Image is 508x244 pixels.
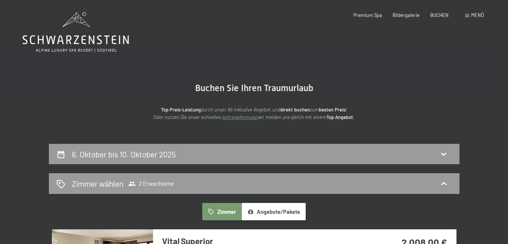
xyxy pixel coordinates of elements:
[430,12,449,18] a: BUCHEN
[104,106,405,121] p: durch unser All-inklusive Angebot und zum ! Oder nutzen Sie unser schnelles wir melden uns gleich...
[242,203,306,220] button: Angebote/Pakete
[326,114,355,120] strong: Top Angebot.
[202,203,241,220] button: Zimmer
[353,12,382,18] a: Premium Spa
[128,180,174,188] span: 2 Erwachsene
[319,107,346,113] strong: besten Preis
[222,114,258,120] a: Anfrageformular
[72,149,176,159] h2: 6. Oktober bis 10. Oktober 2025
[471,12,484,18] span: Menü
[280,107,310,113] strong: direkt buchen
[161,107,201,113] strong: Top Preis-Leistung
[393,12,420,18] a: Bildergalerie
[72,178,123,189] h2: Zimmer wählen
[195,83,313,93] span: Buchen Sie Ihren Traumurlaub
